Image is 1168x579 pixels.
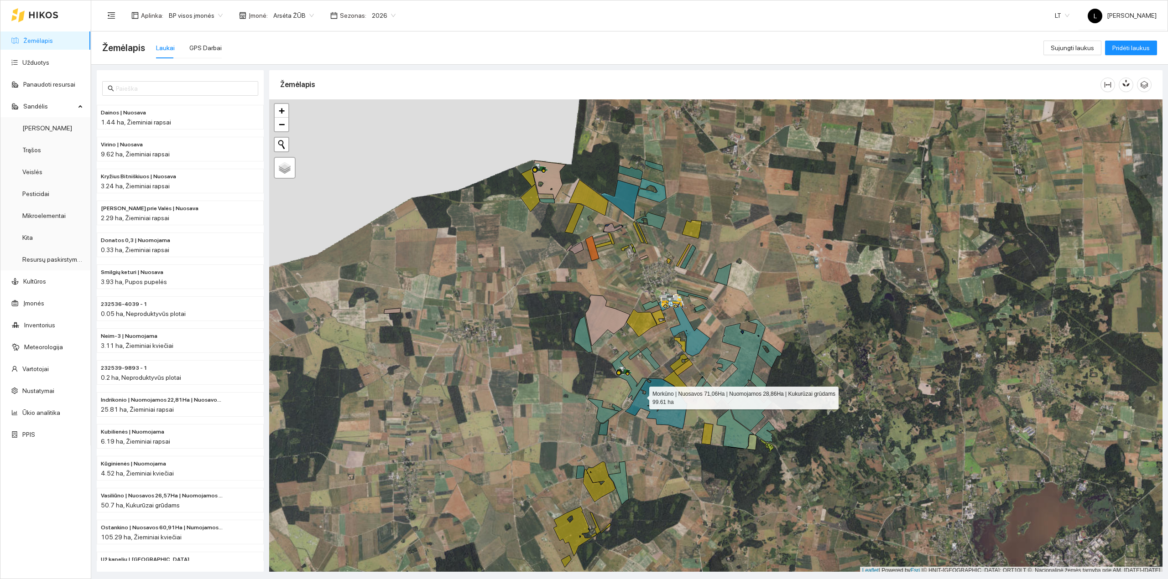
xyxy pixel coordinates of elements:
[22,124,72,132] a: [PERSON_NAME]
[249,10,268,21] span: Įmonė :
[23,278,46,285] a: Kultūros
[24,321,55,329] a: Inventorius
[1051,43,1094,53] span: Sujungti laukus
[279,119,285,130] span: −
[169,9,223,22] span: BP visos įmonės
[101,501,180,509] span: 50.7 ha, Kukurūzai grūdams
[101,214,169,222] span: 2.29 ha, Žieminiai rapsai
[23,300,44,307] a: Įmonės
[101,374,181,381] span: 0.2 ha, Neproduktyvūs plotai
[101,300,147,309] span: 232536-4039 - 1
[22,168,42,176] a: Veislės
[101,470,174,477] span: 4.52 ha, Žieminiai kviečiai
[101,438,170,445] span: 6.19 ha, Žieminiai rapsai
[280,72,1100,98] div: Žemėlapis
[101,150,170,158] span: 9.62 ha, Žieminiai rapsai
[101,406,174,413] span: 25.81 ha, Žieminiai rapsai
[131,12,139,19] span: layout
[22,387,54,394] a: Nustatymai
[862,567,879,574] a: Leaflet
[22,212,66,219] a: Mikroelementai
[22,190,49,197] a: Pesticidai
[101,246,169,253] span: 0.33 ha, Žieminiai rapsai
[101,533,182,541] span: 105.29 ha, Žieminiai kviečiai
[22,409,60,416] a: Ūkio analitika
[22,146,41,154] a: Trąšos
[101,140,143,149] span: Virino | Nuosava
[101,428,164,436] span: Kubilienės | Nuomojama
[156,43,175,53] div: Laukai
[275,104,288,118] a: Zoom in
[275,138,288,151] button: Initiate a new search
[1105,41,1157,55] button: Pridėti laukus
[101,310,186,317] span: 0.05 ha, Neproduktyvūs plotai
[101,204,198,213] span: Rolando prie Valės | Nuosava
[101,268,163,277] span: Smilgių keturi | Nuosava
[860,567,1163,574] div: | Powered by © HNIT-[GEOGRAPHIC_DATA]; ORT10LT ©, Nacionalinė žemės tarnyba prie AM, [DATE]-[DATE]
[1094,9,1097,23] span: L
[1043,41,1101,55] button: Sujungti laukus
[101,396,223,404] span: Indrikonio | Nuomojamos 22,81Ha | Nuosavos 3,00 Ha
[22,59,49,66] a: Užduotys
[275,158,295,178] a: Layers
[23,97,75,115] span: Sandėlis
[273,9,314,22] span: Arsėta ŽŪB
[101,119,171,126] span: 1.44 ha, Žieminiai rapsai
[1088,12,1157,19] span: [PERSON_NAME]
[102,6,120,25] button: menu-fold
[101,182,170,190] span: 3.24 ha, Žieminiai rapsai
[1055,9,1069,22] span: LT
[1112,43,1150,53] span: Pridėti laukus
[372,9,396,22] span: 2026
[239,12,246,19] span: shop
[24,343,63,351] a: Meteorologija
[275,118,288,131] a: Zoom out
[101,236,170,245] span: Donatos 0,3 | Nuomojama
[189,43,222,53] div: GPS Darbai
[141,10,163,21] span: Aplinka :
[101,460,166,468] span: Kūginienės | Nuomojama
[101,172,176,181] span: Kryžius Bitniškiuos | Nuosava
[101,364,147,372] span: 232539-9893 - 1
[1105,44,1157,52] a: Pridėti laukus
[102,41,145,55] span: Žemėlapis
[22,256,84,263] a: Resursų paskirstymas
[101,555,189,564] span: Už kapelių | Nuosava
[22,234,33,241] a: Kita
[101,278,167,285] span: 3.93 ha, Pupos pupelės
[101,342,173,349] span: 3.11 ha, Žieminiai kviečiai
[22,431,35,438] a: PPIS
[101,523,223,532] span: Ostankino | Nuosavos 60,91Ha | Numojamos 44,38Ha
[911,567,920,574] a: Esri
[23,37,53,44] a: Žemėlapis
[22,365,49,372] a: Vartotojai
[1100,78,1115,92] button: column-width
[108,85,114,92] span: search
[340,10,366,21] span: Sezonas :
[279,105,285,116] span: +
[330,12,338,19] span: calendar
[101,491,223,500] span: Vasiliūno | Nuosavos 26,57Ha | Nuomojamos 24,15Ha
[1101,81,1115,88] span: column-width
[116,83,253,93] input: Paieška
[107,11,115,20] span: menu-fold
[922,567,923,574] span: |
[23,81,75,88] a: Panaudoti resursai
[101,109,146,117] span: Dainos | Nuosava
[1043,44,1101,52] a: Sujungti laukus
[101,332,157,341] span: Neim-3 | Nuomojama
